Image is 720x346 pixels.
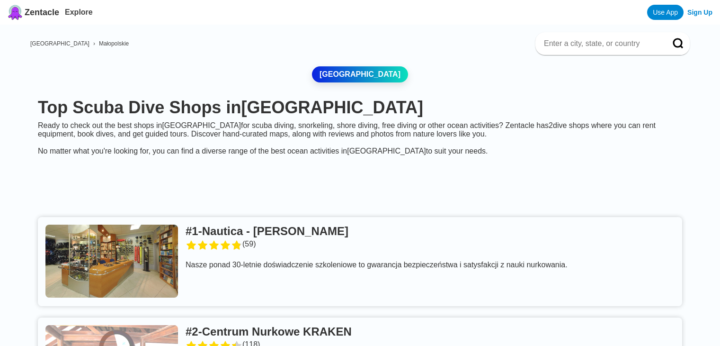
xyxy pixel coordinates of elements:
[647,5,684,20] a: Use App
[8,5,23,20] img: Zentacle logo
[8,5,59,20] a: Zentacle logoZentacle
[93,40,95,47] span: ›
[65,8,93,16] a: Explore
[543,39,659,48] input: Enter a city, state, or country
[312,66,408,82] a: [GEOGRAPHIC_DATA]
[38,98,682,118] h1: Top Scuba Dive Shops in [GEOGRAPHIC_DATA]
[30,121,690,155] div: Ready to check out the best shops in [GEOGRAPHIC_DATA] for scuba diving, snorkeling, shore diving...
[99,40,129,47] a: Małopolskie
[25,8,59,18] span: Zentacle
[687,9,712,16] a: Sign Up
[30,40,89,47] a: [GEOGRAPHIC_DATA]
